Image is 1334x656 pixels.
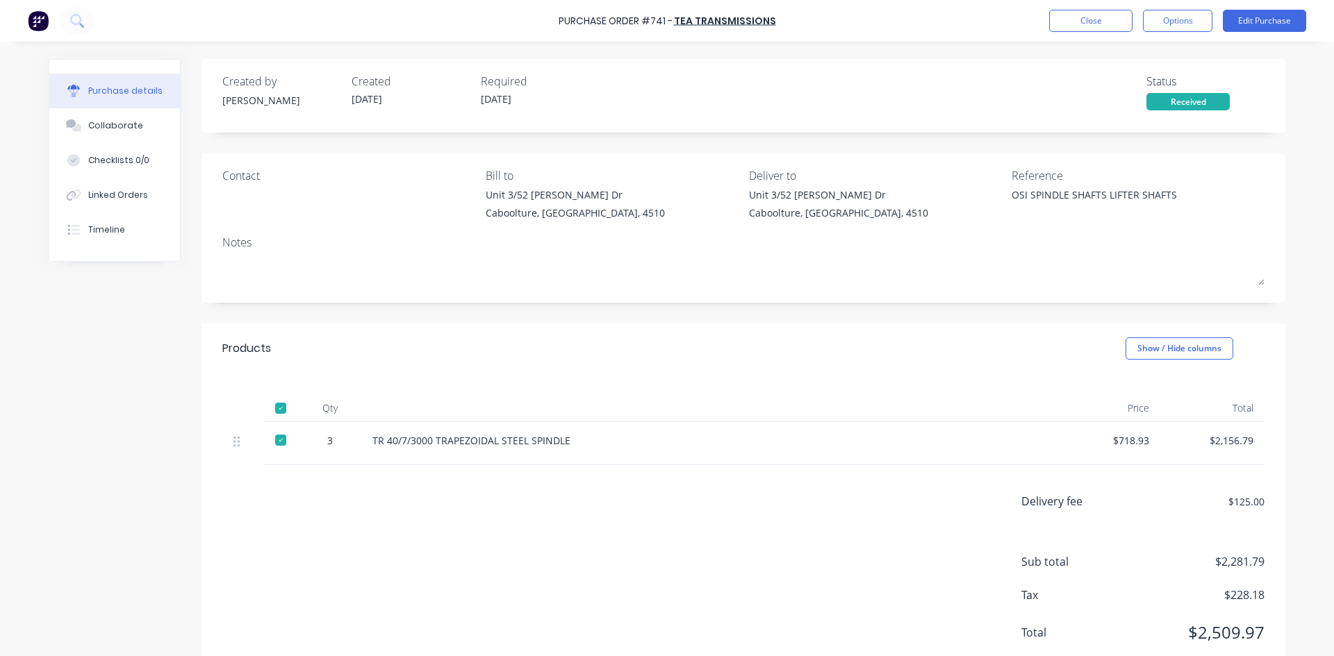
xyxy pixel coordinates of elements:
[49,74,180,108] button: Purchase details
[1146,93,1230,110] div: Received
[88,85,163,97] div: Purchase details
[222,167,475,184] div: Contact
[486,205,665,220] div: Caboolture, [GEOGRAPHIC_DATA], 4510
[1160,394,1265,422] div: Total
[222,340,271,357] div: Products
[1126,553,1265,570] span: $2,281.79
[1143,10,1212,32] button: Options
[88,154,149,167] div: Checklists 0/0
[749,167,1002,184] div: Deliver to
[749,205,928,220] div: Caboolture, [GEOGRAPHIC_DATA], 4510
[1126,494,1265,509] div: $125.00
[1021,553,1126,570] span: Sub total
[310,433,350,448] div: 3
[486,167,739,184] div: Bill to
[486,187,665,202] div: Unit 3/52 [PERSON_NAME] Dr
[222,93,340,108] div: [PERSON_NAME]
[1126,337,1233,360] button: Show / Hide columns
[1021,493,1126,510] div: Delivery fee
[49,212,180,247] button: Timeline
[749,187,928,202] div: Unit 3/52 [PERSON_NAME] Dr
[88,189,148,201] div: Linked Orders
[49,143,180,178] button: Checklists 0/0
[88,119,143,132] div: Collaborate
[372,433,1045,448] div: TR 40/7/3000 TRAPEZOIDAL STEEL SPINDLE
[1067,433,1149,448] div: $718.93
[49,178,180,212] button: Linked Orders
[1012,187,1185,219] textarea: OSI SPINDLE SHAFTS LIFTER SHAFTS
[28,10,49,31] img: Factory
[222,73,340,90] div: Created by
[88,224,125,236] div: Timeline
[299,394,361,422] div: Qty
[559,14,673,28] div: Purchase Order #741 -
[1049,10,1133,32] button: Close
[674,14,776,28] a: TEA TRANSMISSIONS
[1126,587,1265,603] span: $228.18
[481,73,599,90] div: Required
[222,234,1265,251] div: Notes
[1146,73,1265,90] div: Status
[1021,587,1126,603] span: Tax
[352,73,470,90] div: Created
[1021,624,1126,641] span: Total
[1171,433,1253,448] div: $2,156.79
[1056,394,1160,422] div: Price
[49,108,180,143] button: Collaborate
[1223,10,1306,32] button: Edit Purchase
[1012,167,1265,184] div: Reference
[1126,620,1265,645] span: $2,509.97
